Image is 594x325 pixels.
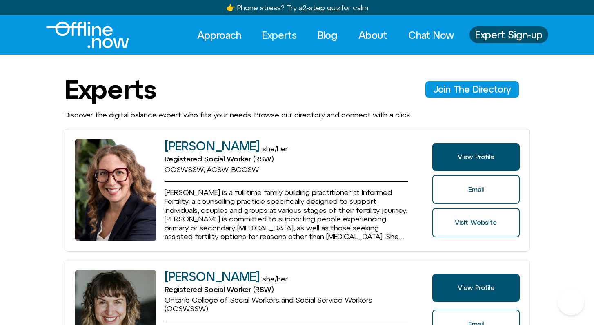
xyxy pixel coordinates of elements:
a: Website [432,208,519,237]
span: she/her [263,144,288,153]
h1: Experts [65,75,156,104]
a: Chat Now [401,26,461,44]
h2: [PERSON_NAME] [165,270,259,283]
span: she/her [263,274,288,283]
u: 2-step quiz [303,3,341,12]
a: View Profile [432,274,519,302]
p: [PERSON_NAME] is a full-time family building practitioner at Informed Fertility, a counselling pr... [165,188,409,241]
nav: Menu [190,26,461,44]
span: OCSWSSW, ACSW, BCCSW [165,165,259,174]
span: Registered Social Worker (RSW) [165,285,274,294]
span: Discover the digital balance expert who fits your needs. Browse our directory and connect with a ... [65,111,412,119]
div: Logo [46,22,115,48]
span: Expert Sign-up [475,29,543,40]
img: offline.now [46,22,129,48]
span: View Profile [458,153,494,161]
iframe: Botpress [558,289,584,315]
span: Join The Directory [434,84,511,94]
span: Visit Website [455,219,497,226]
a: View Profile [432,143,519,171]
a: Expert Sign-up [469,26,548,43]
a: Email [432,175,519,204]
a: About [351,26,395,44]
a: Blog [310,26,345,44]
span: Email [468,186,484,193]
a: 👉 Phone stress? Try a2-step quizfor calm [226,3,368,12]
a: Approach [190,26,249,44]
span: Ontario College of Social Workers and Social Service Workers (OCSWSSW) [165,296,372,313]
h2: [PERSON_NAME] [165,139,259,153]
a: Experts [255,26,304,44]
a: Join The Director [425,81,519,97]
span: View Profile [458,284,494,292]
span: Registered Social Worker (RSW) [165,155,274,163]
